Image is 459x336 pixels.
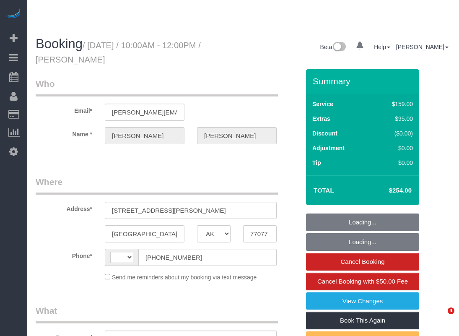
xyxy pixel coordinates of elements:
a: Beta [320,44,346,50]
input: Phone* [138,249,277,266]
span: Send me reminders about my booking via text message [112,274,257,281]
h3: Summary [313,76,415,86]
label: Adjustment [312,144,345,152]
a: [PERSON_NAME] [396,44,449,50]
input: Email* [105,104,184,121]
label: Extras [312,115,330,123]
input: Zip Code* [243,225,277,242]
small: / [DATE] / 10:00AM - 12:00PM / [PERSON_NAME] [36,41,201,64]
a: Cancel Booking [306,253,419,271]
legend: Where [36,176,278,195]
input: City* [105,225,184,242]
a: View Changes [306,292,419,310]
label: Service [312,100,333,108]
span: Cancel Booking with $50.00 Fee [317,278,408,285]
label: Email* [29,104,99,115]
span: 4 [448,307,454,314]
div: $95.00 [374,115,413,123]
a: Help [374,44,390,50]
legend: What [36,305,278,323]
input: First Name* [105,127,184,144]
a: Cancel Booking with $50.00 Fee [306,273,419,290]
label: Name * [29,127,99,138]
label: Tip [312,159,321,167]
div: $159.00 [374,100,413,108]
legend: Who [36,78,278,96]
img: New interface [332,42,346,53]
strong: Total [314,187,334,194]
div: $0.00 [374,144,413,152]
div: $0.00 [374,159,413,167]
div: ($0.00) [374,129,413,138]
iframe: Intercom live chat [430,307,451,328]
label: Discount [312,129,337,138]
input: Last Name* [197,127,277,144]
h4: $254.00 [364,187,412,194]
label: Address* [29,202,99,213]
label: Phone* [29,249,99,260]
a: Book This Again [306,312,419,329]
span: Booking [36,36,83,51]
